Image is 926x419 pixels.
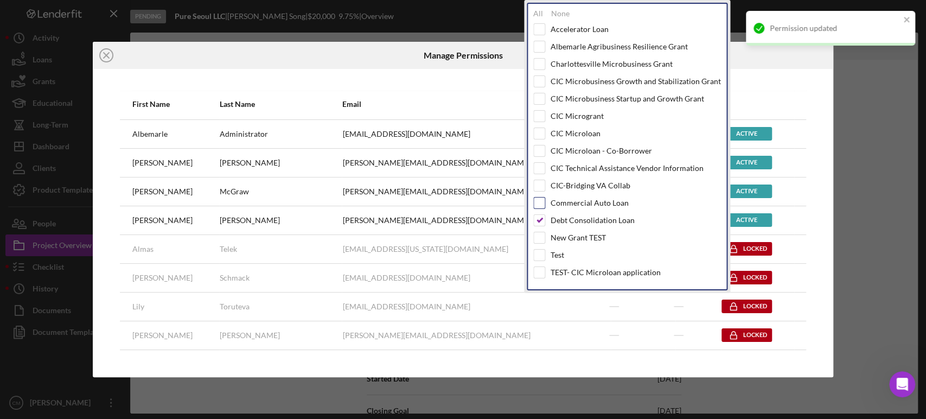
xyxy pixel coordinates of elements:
[220,100,342,109] div: Last Name
[533,9,543,18] div: All
[551,42,688,51] div: Albemarle Agribusiness Resilience Grant
[721,300,772,313] div: Locked
[721,271,772,284] div: Locked
[551,147,652,155] div: CIC Microloan - Co-Borrower
[132,331,193,340] div: [PERSON_NAME]
[132,274,193,282] div: [PERSON_NAME]
[721,328,772,342] div: Locked
[22,200,88,212] span: Search for help
[157,17,179,39] div: Profile image for Christina
[721,127,772,141] div: Active
[132,130,168,138] div: Albemarle
[22,265,182,277] div: Archive a Project
[132,100,219,109] div: First Name
[15,335,39,343] span: Home
[342,187,530,196] div: [PERSON_NAME][EMAIL_ADDRESS][DOMAIN_NAME]
[342,216,530,225] div: [PERSON_NAME][EMAIL_ADDRESS][DOMAIN_NAME]
[551,25,609,34] div: Accelerator Loan
[16,221,201,241] div: Update Permissions Settings
[721,242,772,256] div: Locked
[220,158,280,167] div: [PERSON_NAME]
[220,302,250,311] div: Toruteva
[551,77,721,86] div: CIC Microbusiness Growth and Stabilization Grant
[187,17,206,37] div: Close
[342,245,508,253] div: [EMAIL_ADDRESS][US_STATE][DOMAIN_NAME]
[220,274,250,282] div: Schmack
[22,77,195,96] p: Hi Carolina 👋
[63,335,100,343] span: Messages
[551,216,635,225] div: Debt Consolidation Loan
[132,187,193,196] div: [PERSON_NAME]
[551,112,604,120] div: CIC Microgrant
[220,216,280,225] div: [PERSON_NAME]
[11,128,206,185] div: Recent messageProfile image for ChristinaRate your conversation[PERSON_NAME]•[DATE]
[551,129,601,138] div: CIC Microloan
[16,261,201,281] div: Archive a Project
[163,308,217,352] button: Help
[342,130,470,138] div: [EMAIL_ADDRESS][DOMAIN_NAME]
[551,268,661,277] div: TEST- CIC Microloan application
[22,153,44,175] div: Profile image for Christina
[22,21,39,38] img: logo
[770,24,900,33] div: Permission updated
[22,137,195,148] div: Recent message
[123,335,149,343] span: Tickets
[132,245,154,253] div: Almas
[342,100,610,109] div: Email
[22,96,195,114] p: How can we help?
[220,245,237,253] div: Telek
[551,199,629,207] div: Commercial Auto Loan
[551,60,673,68] div: Charlottesville Microbusiness Grant
[22,245,182,257] div: Pipeline and Forecast View
[113,164,144,175] div: • [DATE]
[220,130,268,138] div: Administrator
[22,285,182,297] div: Personal Profile Form
[889,371,915,397] iframe: Intercom live chat
[721,156,772,169] div: Active
[11,144,206,184] div: Profile image for ChristinaRate your conversation[PERSON_NAME]•[DATE]
[22,225,182,237] div: Update Permissions Settings
[16,195,201,217] button: Search for help
[903,15,911,26] button: close
[342,158,530,167] div: [PERSON_NAME][EMAIL_ADDRESS][DOMAIN_NAME]
[342,331,530,340] div: [PERSON_NAME][EMAIL_ADDRESS][DOMAIN_NAME]
[132,216,193,225] div: [PERSON_NAME]
[551,181,630,190] div: CIC-Bridging VA Collab
[220,187,249,196] div: McGraw
[551,9,570,18] div: None
[551,94,704,103] div: CIC Microbusiness Startup and Growth Grant
[424,50,503,60] h6: Manage Permissions
[342,274,470,282] div: [EMAIL_ADDRESS][DOMAIN_NAME]
[132,302,144,311] div: Lily
[551,164,704,173] div: CIC Technical Assistance Vendor Information
[721,213,772,227] div: Active
[220,331,280,340] div: [PERSON_NAME]
[48,154,137,162] span: Rate your conversation
[108,308,163,352] button: Tickets
[132,158,193,167] div: [PERSON_NAME]
[551,251,564,259] div: Test
[54,308,108,352] button: Messages
[181,335,199,343] span: Help
[16,281,201,301] div: Personal Profile Form
[551,233,606,242] div: New Grant TEST
[48,164,111,175] div: [PERSON_NAME]
[16,241,201,261] div: Pipeline and Forecast View
[721,185,772,198] div: Active
[137,17,158,39] img: Profile image for Allison
[342,302,470,311] div: [EMAIL_ADDRESS][DOMAIN_NAME]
